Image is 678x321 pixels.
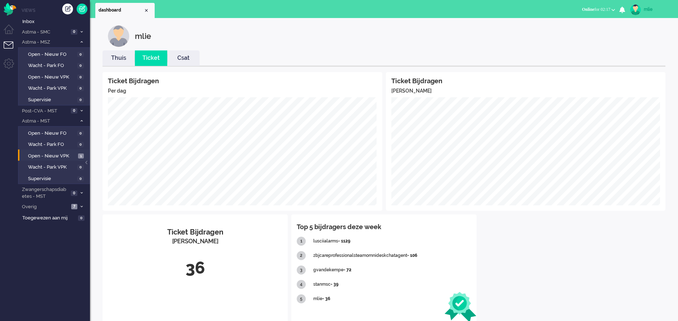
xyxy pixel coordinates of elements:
[99,7,144,13] span: dashboard
[21,73,89,81] a: Open - Nieuw VPK 0
[103,54,135,62] a: Thuis
[21,61,89,69] a: Wacht - Park FO 0
[77,165,84,170] span: 0
[95,3,155,18] li: Dashboard
[297,294,306,303] div: 5
[578,4,619,15] button: Onlinefor 02:17
[71,204,77,209] span: 7
[21,152,89,160] a: Open - Nieuw VPK 1
[4,24,20,41] li: Dashboard menu
[71,191,77,196] span: 0
[77,4,87,14] a: Quick Ticket
[135,50,167,66] li: Ticket
[644,6,671,13] div: mlie
[28,175,76,182] span: Supervisie
[4,5,16,10] a: Omnidesk
[313,263,471,277] div: gvandekempe
[71,29,77,35] span: 0
[28,130,76,137] span: Open - Nieuw FO
[78,153,84,159] span: 1
[108,88,377,94] h5: Per dag
[77,52,84,57] span: 0
[71,108,77,113] span: 0
[630,4,641,15] img: avatar
[21,204,69,210] span: Overig
[391,77,660,85] h4: Ticket Bijdragen
[62,4,73,14] div: Creëer ticket
[77,86,84,91] span: 0
[297,266,306,275] div: 3
[331,282,338,287] b: - 39
[28,74,76,81] span: Open - Nieuw VPK
[108,227,282,237] div: Ticket Bijdragen
[21,174,89,182] a: Supervisie 0
[77,142,84,147] span: 0
[21,129,89,137] a: Open - Nieuw FO 0
[4,58,20,75] li: Admin menu
[78,215,85,221] span: 0
[582,7,610,12] span: for 02:17
[578,2,619,18] li: Onlinefor 02:17
[297,237,306,246] div: 1
[21,50,89,58] a: Open - Nieuw FO 0
[313,292,471,306] div: mlie
[22,7,90,13] li: Views
[338,238,350,244] b: - 1129
[21,108,69,115] span: Post-CVA - MST
[144,8,149,13] div: Close tab
[77,131,84,136] span: 0
[135,25,151,47] div: mlie
[21,214,90,222] a: Toegewezen aan mij 0
[135,54,167,62] a: Ticket
[4,3,16,15] img: flow_omnibird.svg
[313,249,471,263] div: zbjcareprofessionalsteamomnideskchatagent
[28,141,76,148] span: Wacht - Park FO
[28,51,76,58] span: Open - Nieuw FO
[108,256,282,280] div: 36
[313,234,471,249] div: lusciialarms
[21,140,89,148] a: Wacht - Park FO 0
[167,54,200,62] a: Csat
[22,18,90,25] span: Inbox
[322,296,330,301] b: - 36
[297,251,306,260] div: 2
[21,39,77,46] span: Astma - MSZ
[21,163,89,171] a: Wacht - Park VPK 0
[28,97,76,103] span: Supervisie
[582,7,595,12] span: Online
[77,97,84,103] span: 0
[77,63,84,68] span: 0
[4,41,20,58] li: Tickets menu
[167,50,200,66] li: Csat
[108,237,282,246] div: [PERSON_NAME]
[77,75,84,80] span: 0
[297,280,306,289] div: 4
[313,277,471,292] div: stanmsc
[21,186,69,200] span: Zwangerschapsdiabetes - MST
[407,253,417,258] b: - 106
[28,85,76,92] span: Wacht - Park VPK
[21,95,89,103] a: Supervisie 0
[77,176,84,182] span: 0
[21,118,77,125] span: Astma - MST
[28,153,76,160] span: Open - Nieuw VPK
[21,17,90,25] a: Inbox
[22,215,76,222] span: Toegewezen aan mij
[297,223,471,231] h4: Top 5 bijdragers deze week
[103,50,135,66] li: Thuis
[108,25,129,47] img: customer.svg
[108,77,377,85] h4: Ticket Bijdragen
[21,84,89,92] a: Wacht - Park VPK 0
[343,267,351,272] b: - 72
[28,164,76,171] span: Wacht - Park VPK
[629,4,671,15] a: mlie
[28,62,76,69] span: Wacht - Park FO
[391,88,660,94] h5: [PERSON_NAME]
[21,29,69,36] span: Astma - SMC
